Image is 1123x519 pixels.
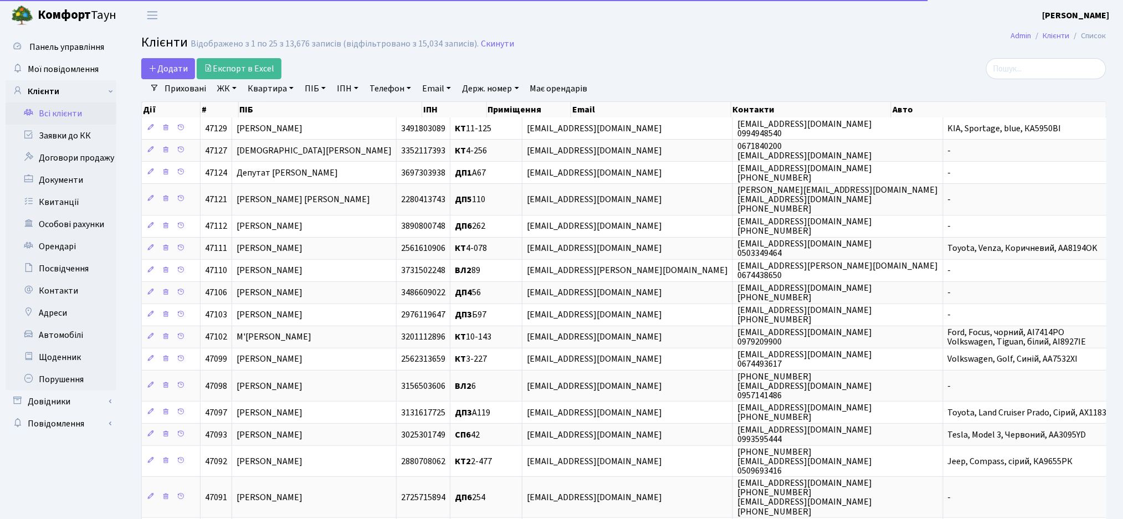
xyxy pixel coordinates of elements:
[527,309,662,321] span: [EMAIL_ADDRESS][DOMAIN_NAME]
[201,102,239,117] th: #
[237,243,302,255] span: [PERSON_NAME]
[986,58,1106,79] input: Пошук...
[6,80,116,102] a: Клієнти
[401,243,445,255] span: 2561610906
[527,491,662,503] span: [EMAIL_ADDRESS][DOMAIN_NAME]
[38,6,116,25] span: Таун
[29,41,104,53] span: Панель управління
[6,324,116,346] a: Автомобілі
[455,331,466,343] b: КТ
[401,145,445,157] span: 3352117393
[237,331,311,343] span: М'[PERSON_NAME]
[455,353,487,366] span: 3-227
[455,265,480,277] span: 89
[737,348,873,370] span: [EMAIL_ADDRESS][DOMAIN_NAME] 0674493617
[455,429,471,441] b: СП6
[737,424,873,445] span: [EMAIL_ADDRESS][DOMAIN_NAME] 0993595444
[455,243,466,255] b: КТ
[160,79,211,98] a: Приховані
[141,58,195,79] a: Додати
[527,353,662,366] span: [EMAIL_ADDRESS][DOMAIN_NAME]
[6,390,116,413] a: Довідники
[948,220,951,233] span: -
[455,455,492,467] span: 2-477
[300,79,330,98] a: ПІБ
[6,191,116,213] a: Квитанції
[401,193,445,205] span: 2280413743
[455,287,472,299] b: ДП4
[237,429,302,441] span: [PERSON_NAME]
[948,429,1086,441] span: Tesla, Model 3, Червоний, АА3095YD
[527,287,662,299] span: [EMAIL_ADDRESS][DOMAIN_NAME]
[455,243,487,255] span: 4-078
[737,477,873,517] span: [EMAIL_ADDRESS][DOMAIN_NAME] [PHONE_NUMBER] [EMAIL_ADDRESS][DOMAIN_NAME] [PHONE_NUMBER]
[142,102,201,117] th: Дії
[205,380,227,392] span: 47098
[455,122,491,135] span: 11-125
[481,39,514,49] a: Скинути
[197,58,281,79] a: Експорт в Excel
[205,491,227,503] span: 47091
[948,265,951,277] span: -
[737,282,873,304] span: [EMAIL_ADDRESS][DOMAIN_NAME] [PHONE_NUMBER]
[737,162,873,184] span: [EMAIL_ADDRESS][DOMAIN_NAME] [PHONE_NUMBER]
[6,413,116,435] a: Повідомлення
[237,265,302,277] span: [PERSON_NAME]
[458,79,523,98] a: Держ. номер
[455,265,471,277] b: ВЛ2
[6,147,116,169] a: Договори продажу
[994,24,1123,48] nav: breadcrumb
[205,331,227,343] span: 47102
[948,193,951,205] span: -
[401,122,445,135] span: 3491803089
[455,287,481,299] span: 56
[737,446,873,477] span: [PHONE_NUMBER] [EMAIL_ADDRESS][DOMAIN_NAME] 0509693416
[455,220,485,233] span: 262
[1043,9,1110,22] a: [PERSON_NAME]
[948,122,1062,135] span: KIA, Sportage, blue, КА5950ВІ
[139,6,166,24] button: Переключити навігацію
[731,102,891,117] th: Контакти
[401,455,445,467] span: 2880708062
[6,346,116,368] a: Щоденник
[213,79,241,98] a: ЖК
[6,235,116,258] a: Орендарі
[401,265,445,277] span: 3731502248
[237,353,302,366] span: [PERSON_NAME]
[401,429,445,441] span: 3025301749
[205,243,227,255] span: 47111
[455,331,491,343] span: 10-143
[401,331,445,343] span: 3201112896
[205,309,227,321] span: 47103
[205,167,227,179] span: 47124
[401,287,445,299] span: 3486609022
[243,79,298,98] a: Квартира
[455,145,487,157] span: 4-256
[237,193,370,205] span: [PERSON_NAME] [PERSON_NAME]
[6,302,116,324] a: Адреси
[571,102,731,117] th: Email
[737,326,873,348] span: [EMAIL_ADDRESS][DOMAIN_NAME] 0979209900
[237,309,302,321] span: [PERSON_NAME]
[948,326,1086,348] span: Ford, Focus, чорний, АІ7414РО Volkswagen, Tiguan, білий, AI8927IE
[365,79,416,98] a: Телефон
[455,429,480,441] span: 42
[527,429,662,441] span: [EMAIL_ADDRESS][DOMAIN_NAME]
[401,380,445,392] span: 3156503606
[527,265,728,277] span: [EMAIL_ADDRESS][PERSON_NAME][DOMAIN_NAME]
[205,455,227,467] span: 47092
[527,455,662,467] span: [EMAIL_ADDRESS][DOMAIN_NAME]
[11,4,33,27] img: logo.png
[527,243,662,255] span: [EMAIL_ADDRESS][DOMAIN_NAME]
[205,287,227,299] span: 47106
[237,407,302,419] span: [PERSON_NAME]
[401,491,445,503] span: 2725715894
[191,39,479,49] div: Відображено з 1 по 25 з 13,676 записів (відфільтровано з 15,034 записів).
[527,167,662,179] span: [EMAIL_ADDRESS][DOMAIN_NAME]
[527,331,662,343] span: [EMAIL_ADDRESS][DOMAIN_NAME]
[737,304,873,326] span: [EMAIL_ADDRESS][DOMAIN_NAME] [PHONE_NUMBER]
[455,380,471,392] b: ВЛ2
[527,220,662,233] span: [EMAIL_ADDRESS][DOMAIN_NAME]
[948,167,951,179] span: -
